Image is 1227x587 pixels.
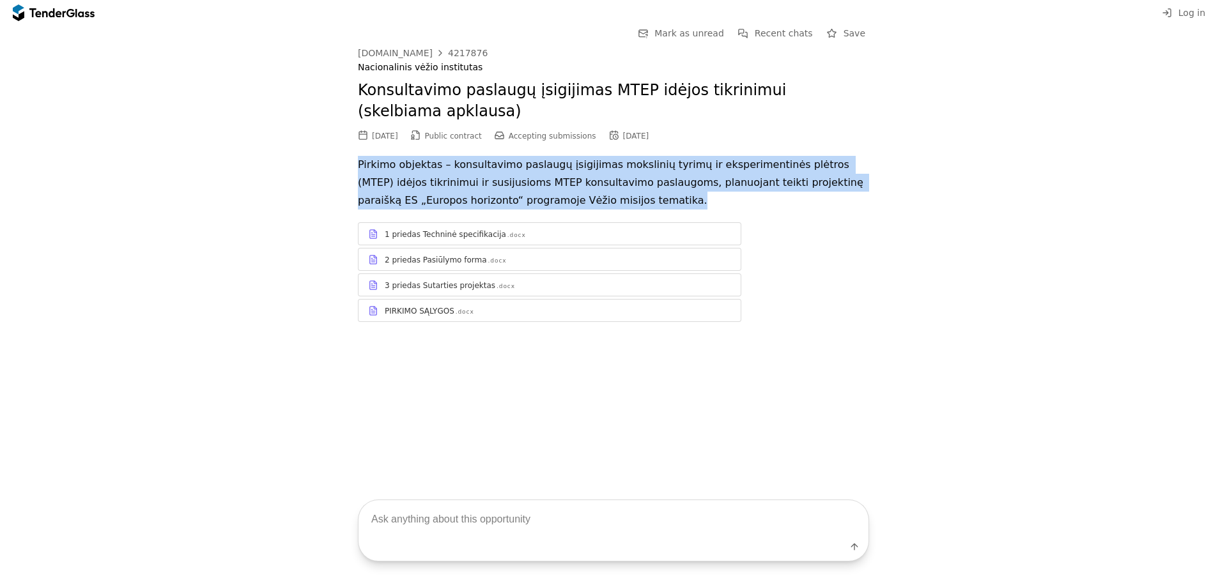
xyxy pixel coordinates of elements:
[385,229,506,240] div: 1 priedas Techninė specifikacija
[1158,5,1209,21] button: Log in
[448,49,488,57] div: 4217876
[385,255,487,265] div: 2 priedas Pasiūlymo forma
[358,222,741,245] a: 1 priedas Techninė specifikacija.docx
[358,62,869,73] div: Nacionalinis vėžio institutas
[488,257,507,265] div: .docx
[456,308,474,316] div: .docx
[844,28,865,38] span: Save
[634,26,728,42] button: Mark as unread
[358,299,741,322] a: PIRKIMO SĄLYGOS.docx
[358,48,488,58] a: [DOMAIN_NAME]4217876
[1178,8,1205,18] span: Log in
[358,49,433,57] div: [DOMAIN_NAME]
[623,132,649,141] div: [DATE]
[358,248,741,271] a: 2 priedas Pasiūlymo forma.docx
[358,80,869,123] h2: Konsultavimo paslaugų įsigijimas MTEP idėjos tikrinimui (skelbiama apklausa)
[385,306,454,316] div: PIRKIMO SĄLYGOS
[755,28,813,38] span: Recent chats
[497,282,515,291] div: .docx
[358,156,869,210] p: Pirkimo objektas – konsultavimo paslaugų įsigijimas mokslinių tyrimų ir eksperimentinės plėtros (...
[358,273,741,296] a: 3 priedas Sutarties projektas.docx
[509,132,596,141] span: Accepting submissions
[654,28,724,38] span: Mark as unread
[425,132,482,141] span: Public contract
[372,132,398,141] div: [DATE]
[385,280,495,291] div: 3 priedas Sutarties projektas
[507,231,526,240] div: .docx
[823,26,869,42] button: Save
[734,26,817,42] button: Recent chats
